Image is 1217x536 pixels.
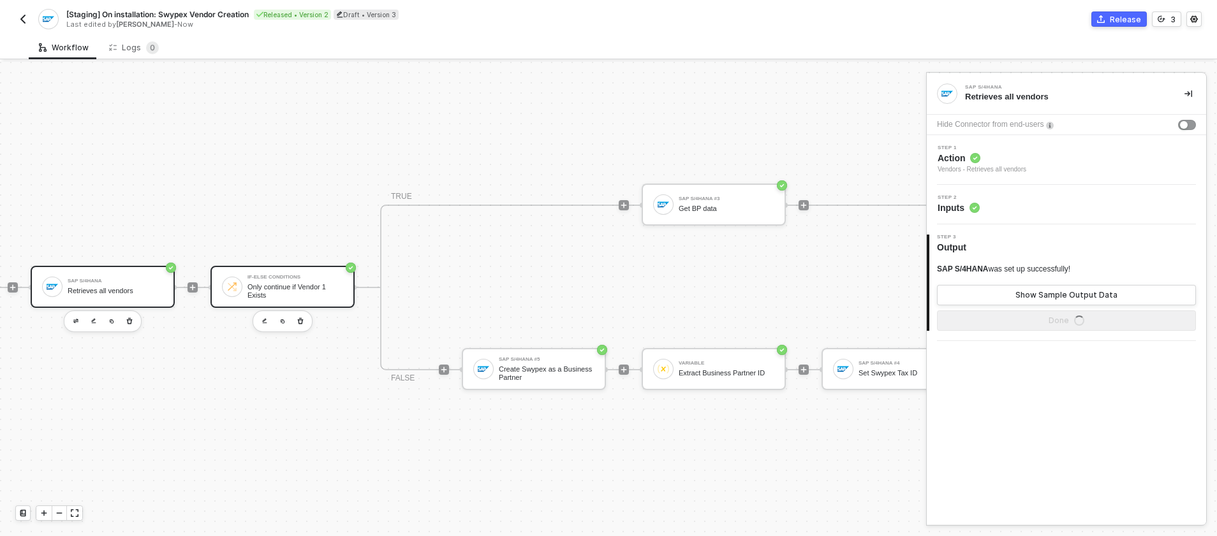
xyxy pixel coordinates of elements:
img: edit-cred [262,318,267,324]
div: TRUE [391,191,412,203]
span: icon-versioning [1158,15,1165,23]
span: icon-play [189,284,196,291]
button: copy-block [275,314,290,329]
span: [Staging] On installation: Swypex Vendor Creation [66,9,249,20]
button: Show Sample Output Data [937,285,1196,305]
span: Action [938,152,1026,164]
img: icon [478,363,489,375]
div: Released • Version 2 [254,10,331,20]
div: SAP S/4HANA #4 [859,361,954,366]
div: Last edited by - Now [66,20,607,29]
div: Step 3Output SAP S/4HANAwas set up successfully!Show Sample Output DataDoneicon-loader [927,235,1206,331]
span: Step 2 [938,195,980,200]
div: 3 [1170,14,1176,25]
span: icon-commerce [1097,15,1105,23]
span: Step 3 [937,235,971,240]
div: Retrieves all vendors [965,91,1164,103]
span: icon-play [620,366,628,373]
span: icon-expand [71,509,78,517]
div: If-Else Conditions [247,275,343,280]
span: icon-success-page [597,345,607,355]
span: Output [937,241,971,254]
img: integration-icon [43,13,54,25]
div: Set Swypex Tax ID [859,369,954,377]
div: Step 1Action Vendors - Retrieves all vendors [927,145,1206,175]
div: was set up successfully! [937,264,1070,275]
span: icon-play [620,201,628,209]
img: edit-cred [73,319,78,323]
div: FALSE [391,372,415,384]
span: icon-success-page [777,345,787,355]
span: icon-collapse-right [1184,90,1192,98]
div: Logs [109,41,159,54]
img: copy-block [280,319,285,324]
button: Doneicon-loader [937,310,1196,331]
span: icon-play [440,366,448,373]
span: icon-play [800,201,808,209]
span: icon-success-page [346,263,356,273]
span: icon-settings [1190,15,1198,23]
div: Variable [679,361,774,366]
img: edit-cred [91,318,96,324]
button: edit-cred [68,314,84,329]
img: integration-icon [941,88,953,99]
div: Vendors - Retrieves all vendors [938,164,1026,175]
img: icon [226,281,238,293]
span: icon-success-page [777,180,787,191]
span: icon-success-page [166,263,176,273]
button: Release [1091,11,1147,27]
div: Draft • Version 3 [334,10,399,20]
span: Step 1 [938,145,1026,150]
img: icon [658,199,669,210]
div: SAP S/4HANA #5 [499,357,594,362]
img: icon-info [1046,122,1054,129]
div: Only continue if Vendor 1 Exists [247,283,343,299]
div: Show Sample Output Data [1015,290,1117,300]
img: icon [837,363,849,375]
button: copy-block [104,314,119,329]
button: edit-cred [257,314,272,329]
button: back [15,11,31,27]
img: icon [658,363,669,375]
div: Retrieves all vendors [68,287,163,295]
span: icon-minus [55,509,63,517]
img: back [18,14,28,24]
span: icon-play [9,284,17,291]
sup: 0 [146,41,159,54]
div: Create Swypex as a Business Partner [499,365,594,381]
img: icon [47,281,58,293]
span: icon-play [40,509,48,517]
div: SAP S/4HANA #3 [679,196,774,201]
div: Extract Business Partner ID [679,369,774,377]
div: Workflow [39,43,89,53]
div: Release [1110,14,1141,25]
span: icon-edit [336,11,343,18]
div: SAP S/4HANA [68,279,163,284]
button: 3 [1152,11,1181,27]
img: copy-block [109,319,114,324]
div: Get BP data [679,205,774,213]
span: icon-play [800,366,808,373]
span: [PERSON_NAME] [116,20,174,29]
div: SAP S/4HANA [965,85,1156,90]
div: Hide Connector from end-users [937,119,1044,131]
button: edit-cred [86,314,101,329]
span: SAP S/4HANA [937,264,988,273]
div: Step 2Inputs [927,195,1206,214]
span: Inputs [938,201,980,214]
